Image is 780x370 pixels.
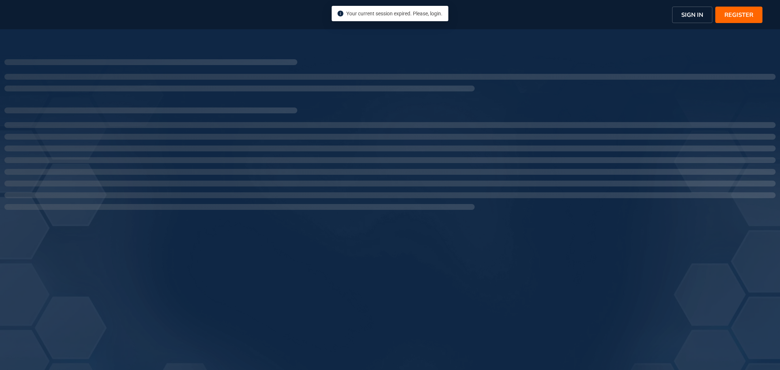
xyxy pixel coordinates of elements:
[672,7,712,23] button: SIGN IN
[724,10,753,19] span: REGISTER
[338,11,343,16] span: info-circle
[681,10,703,19] span: SIGN IN
[715,7,762,23] button: REGISTER
[346,11,442,16] span: Your current session expired. Please, login.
